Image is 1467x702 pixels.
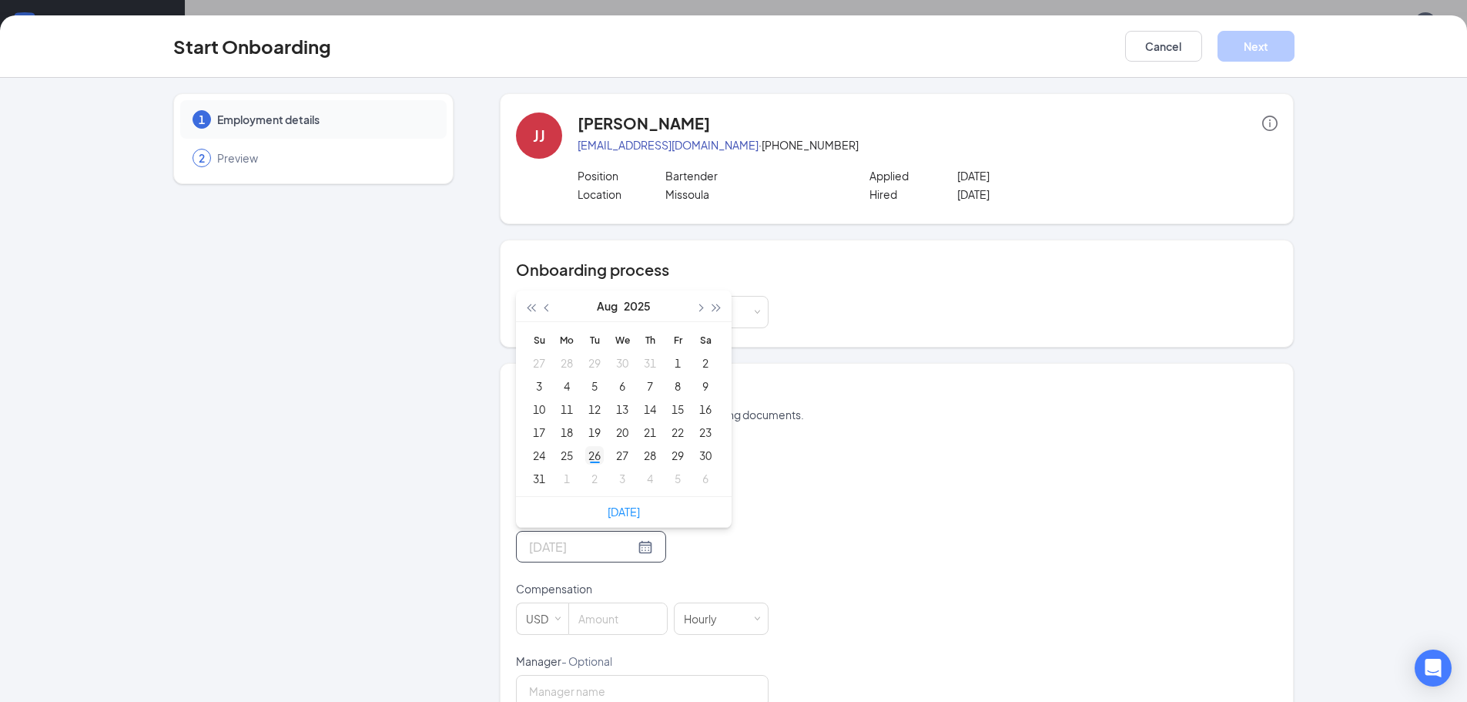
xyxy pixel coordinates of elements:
div: 20 [613,423,631,442]
p: This information is used to create onboarding documents. [516,407,1278,422]
div: 29 [668,446,687,465]
th: Sa [692,328,719,351]
div: Open Intercom Messenger [1415,650,1452,687]
input: Amount [569,603,667,634]
p: Manager [516,653,769,669]
td: 2025-08-01 [664,351,692,375]
div: 30 [613,354,631,372]
th: Fr [664,328,692,351]
div: 11 [558,400,576,418]
td: 2025-08-03 [525,375,553,398]
div: 5 [585,377,604,395]
p: Location [578,186,665,202]
div: 17 [530,423,548,442]
div: 21 [641,423,659,442]
td: 2025-08-11 [553,398,581,421]
p: · [PHONE_NUMBER] [578,137,1278,153]
div: 13 [613,400,631,418]
button: Aug [597,291,618,321]
div: JJ [533,125,545,146]
p: [DATE] [957,168,1132,183]
td: 2025-08-28 [636,444,664,467]
td: 2025-08-30 [692,444,719,467]
div: 27 [530,354,548,372]
td: 2025-08-09 [692,375,719,398]
div: 30 [696,446,715,465]
td: 2025-08-15 [664,398,692,421]
td: 2025-08-07 [636,375,664,398]
div: 14 [641,400,659,418]
td: 2025-08-29 [664,444,692,467]
td: 2025-08-22 [664,421,692,444]
div: 28 [641,446,659,465]
p: Compensation [516,581,769,596]
p: Applied [869,168,957,183]
div: 19 [585,423,604,442]
th: We [608,328,636,351]
a: [EMAIL_ADDRESS][DOMAIN_NAME] [578,138,759,152]
p: [DATE] [957,186,1132,202]
p: Hired [869,186,957,202]
div: 18 [558,423,576,442]
td: 2025-08-12 [581,398,608,421]
h3: Start Onboarding [173,33,331,59]
span: info-circle [1262,116,1278,131]
div: 27 [613,446,631,465]
td: 2025-09-06 [692,467,719,490]
button: Next [1217,31,1295,62]
span: - Optional [561,654,612,668]
div: 26 [585,446,604,465]
p: Missoula [665,186,840,202]
div: USD [526,603,559,634]
td: 2025-08-14 [636,398,664,421]
div: 7 [641,377,659,395]
span: 1 [199,112,205,127]
div: 1 [558,469,576,488]
button: 2025 [624,291,651,321]
p: Bartender [665,168,840,183]
td: 2025-08-08 [664,375,692,398]
td: 2025-08-20 [608,421,636,444]
td: 2025-08-31 [525,467,553,490]
div: 23 [696,423,715,442]
p: Position [578,168,665,183]
div: 22 [668,423,687,442]
td: 2025-09-01 [553,467,581,490]
td: 2025-08-24 [525,444,553,467]
h4: [PERSON_NAME] [578,113,710,134]
h4: Employment details [516,382,1278,404]
td: 2025-07-30 [608,351,636,375]
td: 2025-08-23 [692,421,719,444]
div: 3 [530,377,548,395]
td: 2025-08-13 [608,398,636,421]
div: 28 [558,354,576,372]
div: 1 [668,354,687,372]
div: 16 [696,400,715,418]
th: Mo [553,328,581,351]
td: 2025-07-29 [581,351,608,375]
td: 2025-07-27 [525,351,553,375]
span: Preview [217,150,431,166]
td: 2025-08-27 [608,444,636,467]
td: 2025-09-04 [636,467,664,490]
td: 2025-08-19 [581,421,608,444]
div: 31 [530,469,548,488]
td: 2025-08-06 [608,375,636,398]
th: Tu [581,328,608,351]
span: Employment details [217,112,431,127]
td: 2025-08-10 [525,398,553,421]
div: 12 [585,400,604,418]
td: 2025-09-02 [581,467,608,490]
td: 2025-08-17 [525,421,553,444]
td: 2025-08-21 [636,421,664,444]
td: 2025-08-16 [692,398,719,421]
button: Cancel [1125,31,1202,62]
td: 2025-08-25 [553,444,581,467]
div: 9 [696,377,715,395]
td: 2025-08-02 [692,351,719,375]
th: Su [525,328,553,351]
td: 2025-09-05 [664,467,692,490]
div: 4 [641,469,659,488]
h4: Onboarding process [516,259,1278,280]
div: 3 [613,469,631,488]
